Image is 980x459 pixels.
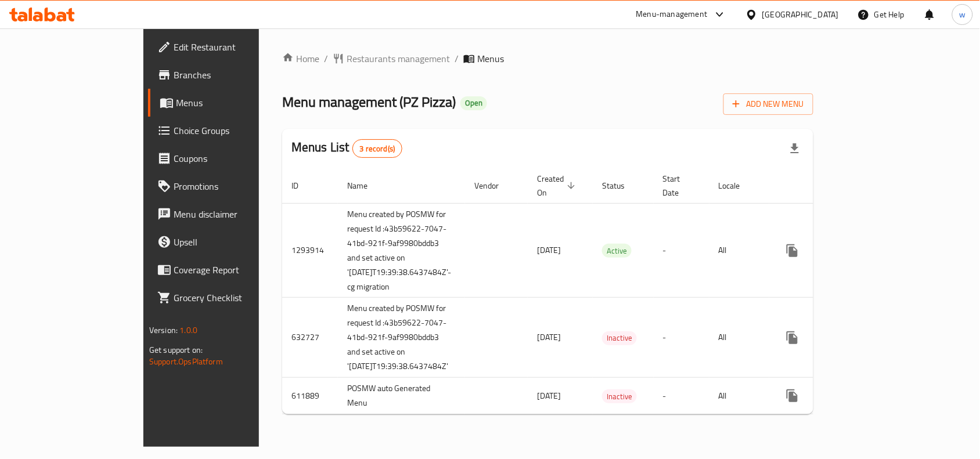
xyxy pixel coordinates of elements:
td: Menu created by POSMW for request Id :43b59622-7047-41bd-921f-9af9980bddb3 and set active on '[DA... [338,298,465,378]
li: / [324,52,328,66]
span: Vendor [474,179,514,193]
button: more [779,324,806,352]
span: Choice Groups [174,124,298,138]
span: Restaurants management [347,52,450,66]
span: [DATE] [537,388,561,403]
button: Change Status [806,382,834,410]
a: Coverage Report [148,256,307,284]
span: Menus [477,52,504,66]
span: Locale [719,179,755,193]
span: Menu disclaimer [174,207,298,221]
span: [DATE] [537,243,561,258]
a: Choice Groups [148,117,307,144]
span: Add New Menu [733,97,804,111]
td: All [709,298,769,378]
button: more [779,382,806,410]
span: Coverage Report [174,263,298,277]
a: Menus [148,89,307,117]
span: Status [602,179,640,193]
td: - [654,378,709,414]
span: Inactive [602,390,637,403]
td: - [654,298,709,378]
td: All [709,378,769,414]
a: Branches [148,61,307,89]
td: 1293914 [282,203,338,298]
span: Menu management ( PZ Pizza ) [282,89,456,115]
span: Upsell [174,235,298,249]
div: [GEOGRAPHIC_DATA] [762,8,839,21]
span: Version: [149,323,178,338]
a: Restaurants management [333,52,450,66]
a: Coupons [148,144,307,172]
span: Name [347,179,383,193]
span: Grocery Checklist [174,291,298,305]
span: Open [460,98,487,108]
button: Change Status [806,324,834,352]
nav: breadcrumb [282,52,813,66]
span: 3 record(s) [353,143,402,154]
a: Menu disclaimer [148,200,307,228]
span: Edit Restaurant [174,40,298,54]
span: Branches [174,68,298,82]
span: w [959,8,965,21]
button: more [779,237,806,265]
span: Active [602,244,632,258]
td: Menu created by POSMW for request Id :43b59622-7047-41bd-921f-9af9980bddb3 and set active on '[DA... [338,203,465,298]
button: Change Status [806,237,834,265]
a: Support.OpsPlatform [149,354,223,369]
span: ID [291,179,314,193]
td: 611889 [282,378,338,414]
div: Total records count [352,139,403,158]
button: Add New Menu [723,93,813,115]
span: Start Date [663,172,696,200]
a: Promotions [148,172,307,200]
div: Export file [781,135,809,162]
th: Actions [769,168,899,204]
a: Upsell [148,228,307,256]
span: Menus [176,96,298,110]
li: / [455,52,459,66]
td: POSMW auto Generated Menu [338,378,465,414]
span: Created On [537,172,579,200]
span: [DATE] [537,330,561,345]
span: Promotions [174,179,298,193]
a: Grocery Checklist [148,284,307,312]
td: All [709,203,769,298]
div: Menu-management [636,8,708,21]
a: Edit Restaurant [148,33,307,61]
td: - [654,203,709,298]
span: Inactive [602,331,637,345]
span: Coupons [174,151,298,165]
span: 1.0.0 [179,323,197,338]
span: Get support on: [149,342,203,357]
h2: Menus List [291,139,402,158]
td: 632727 [282,298,338,378]
table: enhanced table [282,168,899,415]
